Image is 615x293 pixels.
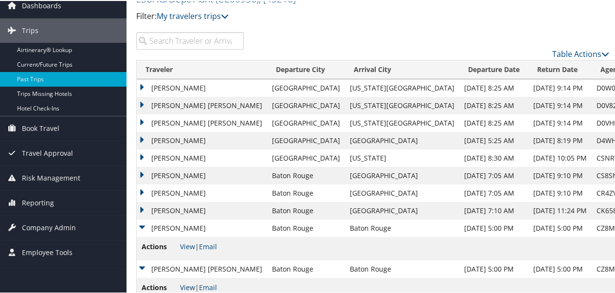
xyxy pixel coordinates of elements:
td: [DATE] 5:00 PM [459,219,528,236]
th: Traveler: activate to sort column ascending [137,59,267,78]
td: Baton Rouge [267,183,345,201]
td: Baton Rouge [345,219,459,236]
td: [PERSON_NAME] [PERSON_NAME] [137,259,267,277]
th: Departure Date: activate to sort column ascending [459,59,528,78]
input: Search Traveler or Arrival City [136,31,244,49]
td: [GEOGRAPHIC_DATA] [345,183,459,201]
span: Actions [142,281,178,292]
td: [PERSON_NAME] [137,78,267,96]
span: Employee Tools [22,239,72,264]
span: Travel Approval [22,140,73,165]
td: [PERSON_NAME] [PERSON_NAME] [137,113,267,131]
td: [US_STATE][GEOGRAPHIC_DATA] [345,113,459,131]
td: [DATE] 7:05 AM [459,166,528,183]
td: [GEOGRAPHIC_DATA] [345,201,459,219]
td: [DATE] 7:10 AM [459,201,528,219]
td: [DATE] 8:25 AM [459,96,528,113]
td: [US_STATE][GEOGRAPHIC_DATA] [345,96,459,113]
td: [PERSON_NAME] [137,148,267,166]
td: [DATE] 9:14 PM [528,96,592,113]
td: [DATE] 5:25 AM [459,131,528,148]
span: Book Travel [22,115,59,140]
span: Company Admin [22,215,76,239]
a: Email [199,282,217,291]
td: [PERSON_NAME] [PERSON_NAME] [137,96,267,113]
td: [PERSON_NAME] [137,219,267,236]
p: Filter: [136,9,452,22]
td: [PERSON_NAME] [137,131,267,148]
span: | [180,241,217,250]
td: [DATE] 10:05 PM [528,148,592,166]
td: [PERSON_NAME] [137,201,267,219]
span: Reporting [22,190,54,214]
td: [DATE] 5:00 PM [528,259,592,277]
td: [DATE] 5:00 PM [459,259,528,277]
td: [DATE] 9:10 PM [528,183,592,201]
a: Table Actions [552,48,609,58]
span: Actions [142,240,178,251]
td: Baton Rouge [345,259,459,277]
td: [US_STATE][GEOGRAPHIC_DATA] [345,78,459,96]
td: [GEOGRAPHIC_DATA] [267,131,345,148]
td: Baton Rouge [267,166,345,183]
td: [PERSON_NAME] [137,166,267,183]
td: [DATE] 5:00 PM [528,219,592,236]
td: [DATE] 8:25 AM [459,78,528,96]
td: [DATE] 9:14 PM [528,113,592,131]
a: View [180,241,195,250]
td: [GEOGRAPHIC_DATA] [267,78,345,96]
td: [GEOGRAPHIC_DATA] [345,131,459,148]
td: [GEOGRAPHIC_DATA] [267,148,345,166]
td: [PERSON_NAME] [137,183,267,201]
td: [GEOGRAPHIC_DATA] [267,113,345,131]
span: Risk Management [22,165,80,189]
td: Baton Rouge [267,219,345,236]
td: [DATE] 8:19 PM [528,131,592,148]
span: Trips [22,18,38,42]
td: [GEOGRAPHIC_DATA] [345,166,459,183]
th: Departure City: activate to sort column ascending [267,59,345,78]
th: Return Date: activate to sort column ascending [528,59,592,78]
a: Email [199,241,217,250]
td: [DATE] 9:10 PM [528,166,592,183]
td: [GEOGRAPHIC_DATA] [267,96,345,113]
td: [DATE] 9:14 PM [528,78,592,96]
a: View [180,282,195,291]
td: [DATE] 8:25 AM [459,113,528,131]
td: [DATE] 7:05 AM [459,183,528,201]
td: [US_STATE] [345,148,459,166]
td: [DATE] 8:30 AM [459,148,528,166]
td: Baton Rouge [267,201,345,219]
td: Baton Rouge [267,259,345,277]
a: My travelers trips [157,10,229,20]
span: | [180,282,217,291]
td: [DATE] 11:24 PM [528,201,592,219]
th: Arrival City: activate to sort column ascending [345,59,459,78]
